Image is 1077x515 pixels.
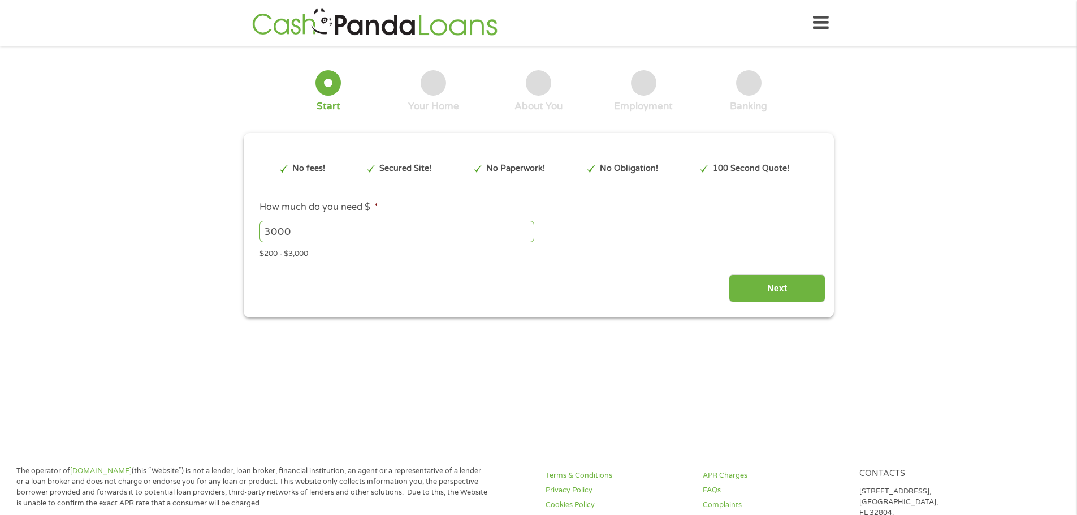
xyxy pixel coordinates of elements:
[379,162,431,175] p: Secured Site!
[249,7,501,39] img: GetLoanNow Logo
[713,162,789,175] p: 100 Second Quote!
[292,162,325,175] p: No fees!
[259,244,817,260] div: $200 - $3,000
[16,466,488,509] p: The operator of (this “Website”) is not a lender, loan broker, financial institution, an agent or...
[546,485,689,496] a: Privacy Policy
[703,500,846,510] a: Complaints
[729,274,825,302] input: Next
[486,162,545,175] p: No Paperwork!
[600,162,658,175] p: No Obligation!
[70,466,132,475] a: [DOMAIN_NAME]
[859,469,1003,479] h4: Contacts
[546,470,689,481] a: Terms & Conditions
[614,100,673,113] div: Employment
[514,100,563,113] div: About You
[317,100,340,113] div: Start
[730,100,767,113] div: Banking
[703,485,846,496] a: FAQs
[703,470,846,481] a: APR Charges
[408,100,459,113] div: Your Home
[259,201,378,213] label: How much do you need $
[546,500,689,510] a: Cookies Policy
